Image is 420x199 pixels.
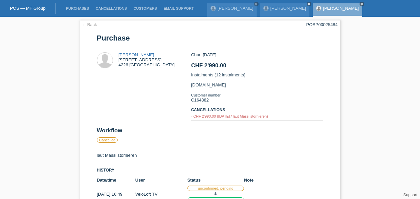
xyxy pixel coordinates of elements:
[360,2,364,6] a: close
[119,52,154,57] a: [PERSON_NAME]
[307,2,311,6] a: close
[187,176,244,184] th: Status
[244,176,323,184] th: Note
[119,52,175,67] div: [STREET_ADDRESS] 4226 [GEOGRAPHIC_DATA]
[191,52,323,127] div: Chur, [DATE] Instalments (12 instalments) [DOMAIN_NAME] C164382
[62,6,92,10] a: Purchases
[270,6,306,11] a: [PERSON_NAME]
[254,2,259,6] a: close
[97,137,118,143] label: Cancelled
[191,114,323,118] div: - CHF 2'990.00 ([DATE] / laut Massi stornieren)
[97,168,323,173] h3: History
[187,186,244,191] label: unconfirmed, pending
[255,2,258,6] i: close
[135,176,187,184] th: User
[218,6,253,11] a: [PERSON_NAME]
[97,34,323,42] h1: Purchase
[82,22,97,27] a: ← Back
[130,6,160,10] a: Customers
[92,6,130,10] a: Cancellations
[191,108,323,113] h3: Cancellations
[10,6,45,11] a: POS — MF Group
[191,93,221,97] span: Customer number
[213,191,218,196] i: arrow_downward
[323,6,359,11] a: [PERSON_NAME]
[191,62,323,72] h2: CHF 2'990.00
[97,176,135,184] th: Date/time
[307,2,311,6] i: close
[403,193,417,197] a: Support
[306,22,338,27] div: POSP00025484
[97,127,323,137] h2: Workflow
[160,6,197,10] a: Email Support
